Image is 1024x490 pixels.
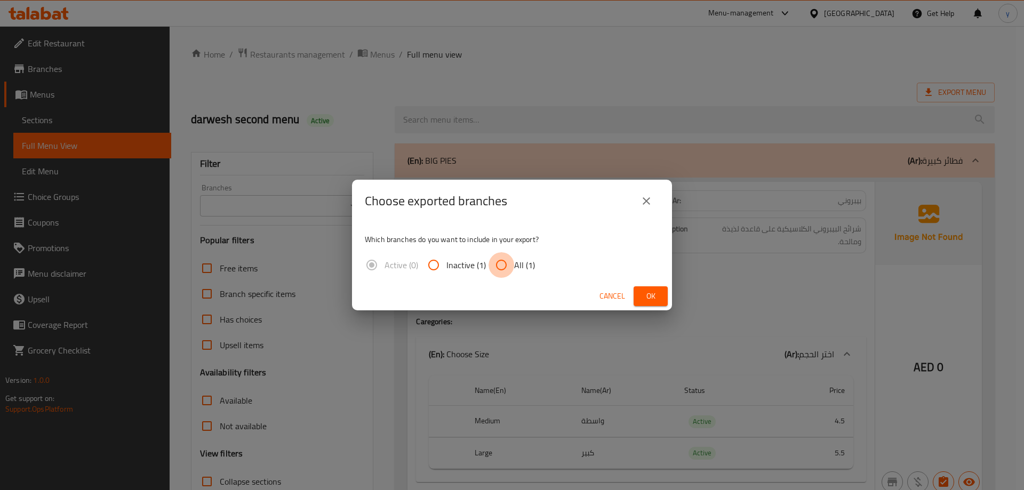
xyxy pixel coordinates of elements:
span: Inactive (1) [446,259,486,271]
span: Active (0) [385,259,418,271]
span: Cancel [599,290,625,303]
span: Ok [642,290,659,303]
button: Cancel [595,286,629,306]
button: close [634,188,659,214]
span: All (1) [514,259,535,271]
p: Which branches do you want to include in your export? [365,234,659,245]
h2: Choose exported branches [365,192,507,210]
button: Ok [634,286,668,306]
